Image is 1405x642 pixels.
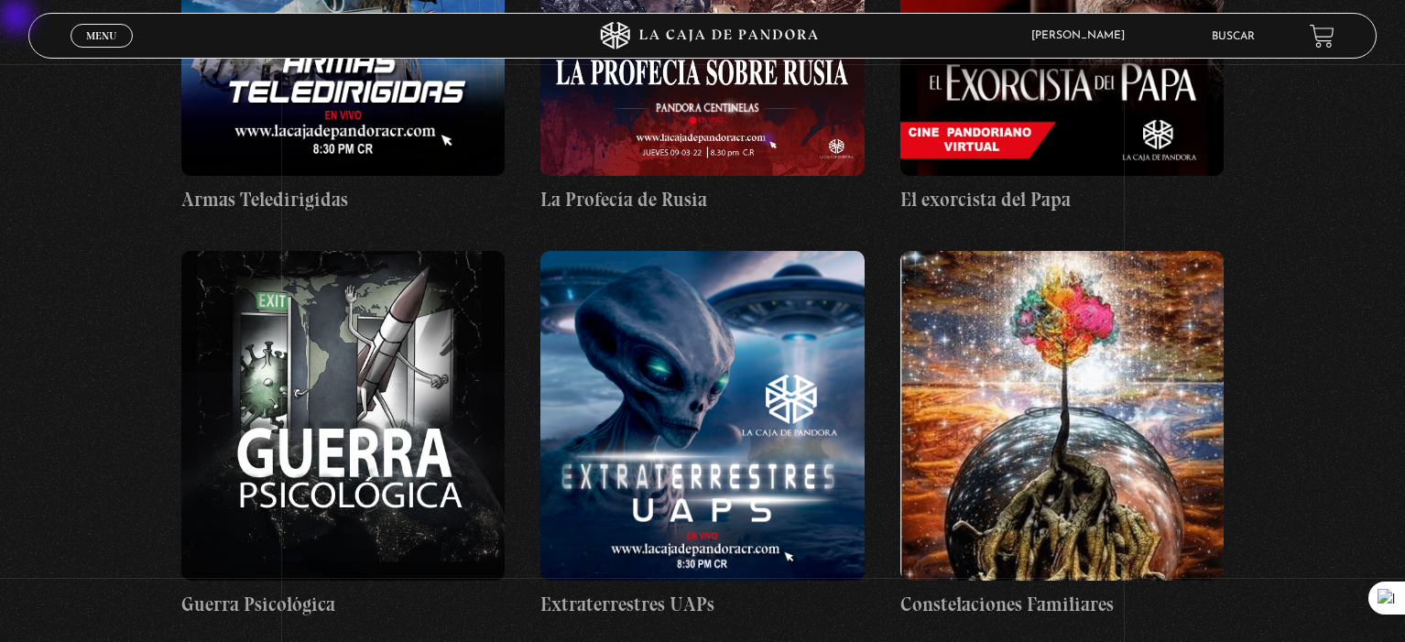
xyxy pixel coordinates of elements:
span: [PERSON_NAME] [1022,30,1143,41]
span: Menu [86,30,116,41]
h4: La Profecía de Rusia [540,185,864,214]
h4: Extraterrestres UAPs [540,590,864,619]
a: Buscar [1212,31,1255,42]
h4: Constelaciones Familiares [900,590,1224,619]
span: Cerrar [80,46,123,59]
h4: El exorcista del Papa [900,185,1224,214]
h4: Guerra Psicológica [181,590,505,619]
a: Extraterrestres UAPs [540,251,864,619]
a: Constelaciones Familiares [900,251,1224,619]
a: View your shopping cart [1310,24,1334,49]
h4: Armas Teledirigidas [181,185,505,214]
a: Guerra Psicológica [181,251,505,619]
